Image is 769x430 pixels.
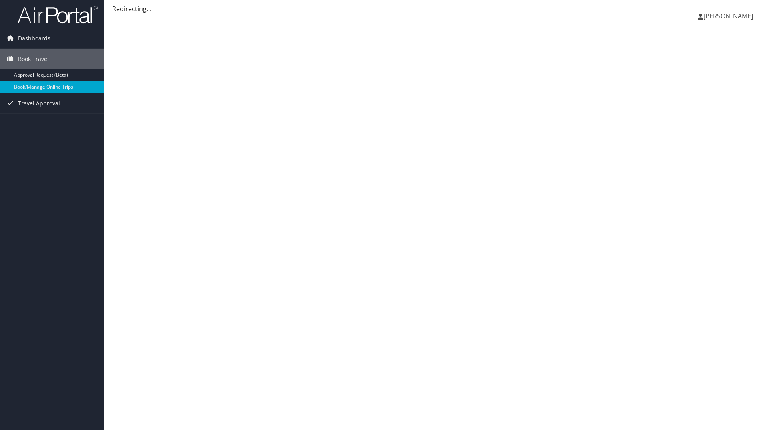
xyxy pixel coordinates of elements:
[18,28,50,48] span: Dashboards
[703,12,753,20] span: [PERSON_NAME]
[18,93,60,113] span: Travel Approval
[112,4,761,14] div: Redirecting...
[18,5,98,24] img: airportal-logo.png
[18,49,49,69] span: Book Travel
[698,4,761,28] a: [PERSON_NAME]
